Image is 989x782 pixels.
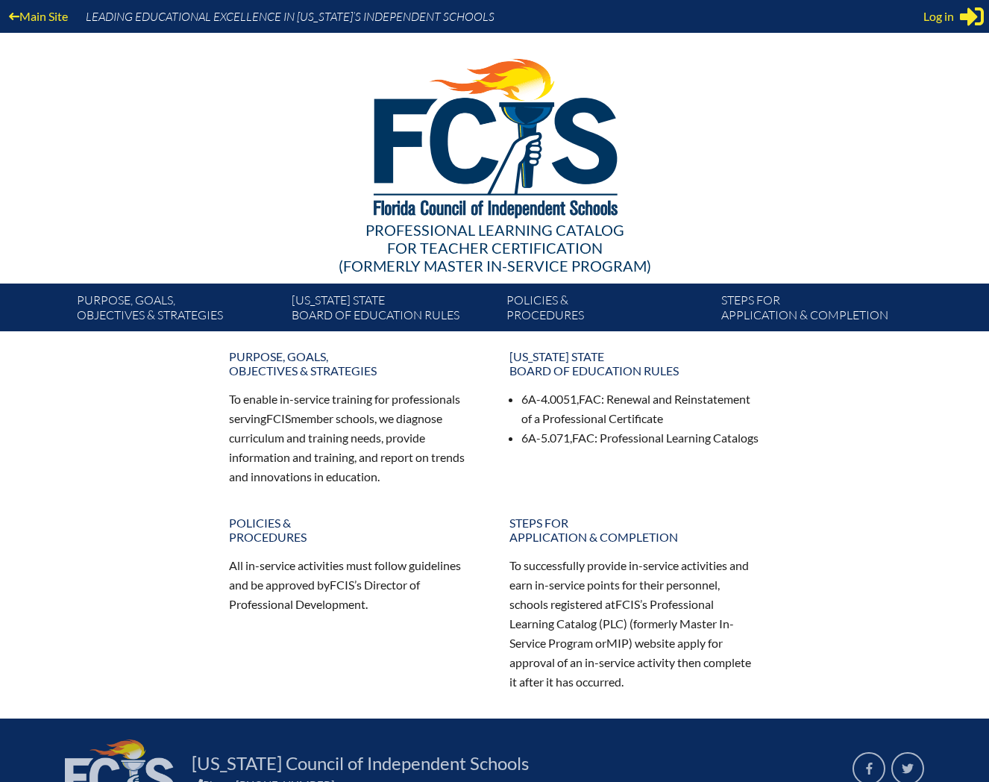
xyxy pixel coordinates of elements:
[229,556,480,614] p: All in-service activities must follow guidelines and be approved by ’s Director of Professional D...
[387,239,603,257] span: for Teacher Certification
[500,290,715,331] a: Policies &Procedures
[500,510,769,550] a: Steps forapplication & completion
[521,428,760,448] li: 6A-5.071, : Professional Learning Catalogs
[603,616,624,631] span: PLC
[65,221,924,275] div: Professional Learning Catalog (formerly Master In-service Program)
[923,7,954,25] span: Log in
[286,290,500,331] a: [US_STATE] StateBoard of Education rules
[572,431,594,445] span: FAC
[960,4,984,28] svg: Sign in or register
[341,33,649,237] img: FCISlogo221.eps
[579,392,601,406] span: FAC
[615,597,640,611] span: FCIS
[71,290,286,331] a: Purpose, goals,objectives & strategies
[715,290,930,331] a: Steps forapplication & completion
[509,556,760,691] p: To successfully provide in-service activities and earn in-service points for their personnel, sch...
[186,751,535,775] a: [US_STATE] Council of Independent Schools
[330,578,354,592] span: FCIS
[220,510,489,550] a: Policies &Procedures
[266,411,291,425] span: FCIS
[220,343,489,384] a: Purpose, goals,objectives & strategies
[606,636,629,650] span: MIP
[3,6,74,26] a: Main Site
[500,343,769,384] a: [US_STATE] StateBoard of Education rules
[521,390,760,428] li: 6A-4.0051, : Renewal and Reinstatement of a Professional Certificate
[229,390,480,486] p: To enable in-service training for professionals serving member schools, we diagnose curriculum an...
